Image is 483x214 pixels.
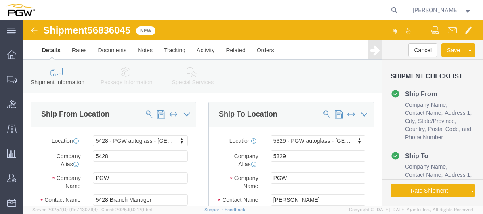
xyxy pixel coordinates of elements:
[6,4,35,16] img: logo
[23,20,483,206] iframe: FS Legacy Container
[412,5,472,15] button: [PERSON_NAME]
[413,6,459,15] span: Jesse Dawson
[101,207,153,212] span: Client: 2025.19.0-129fbcf
[349,206,473,213] span: Copyright © [DATE]-[DATE] Agistix Inc., All Rights Reserved
[225,207,245,212] a: Feedback
[32,207,98,212] span: Server: 2025.19.0-91c74307f99
[204,207,225,212] a: Support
